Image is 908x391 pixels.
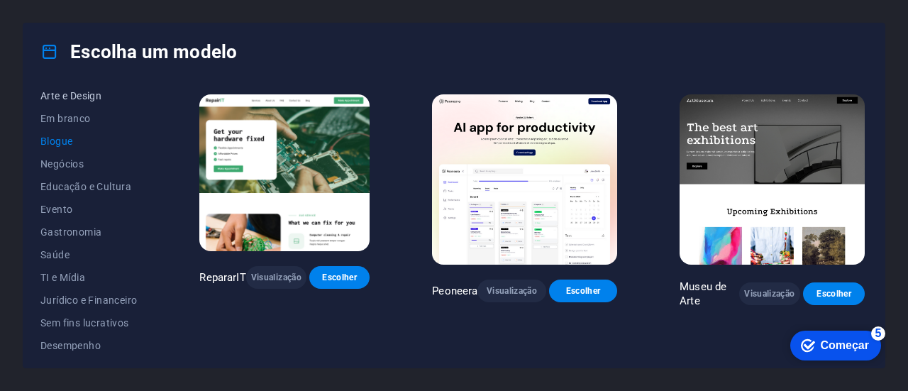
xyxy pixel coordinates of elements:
font: Visualização [487,286,537,296]
font: Blogue [40,136,72,147]
button: Desempenho [40,334,137,357]
button: Visualização [246,266,306,289]
font: 5 [93,4,99,16]
font: RepararIT [199,271,245,284]
button: Visualização [739,282,801,305]
button: Escolher [549,280,617,302]
font: Negócios [40,158,84,170]
font: Desempenho [40,340,101,351]
div: Começar 5 itens restantes, 0% concluído [8,7,99,37]
font: Visualização [744,289,794,299]
button: Sem fins lucrativos [40,312,137,334]
img: Museu de Arte [680,94,865,265]
font: Visualização [251,272,301,282]
font: Sem fins lucrativos [40,317,129,329]
font: Arte e Design [40,90,101,101]
font: Museu de Arte [680,280,726,307]
button: Visualização [477,280,546,302]
button: Gastronomia [40,221,137,243]
button: Arte e Design [40,84,137,107]
font: Escolher [322,272,357,282]
font: Escolher [566,286,601,296]
font: TI e Mídia [40,272,85,283]
font: Gastronomia [40,226,101,238]
button: Educação e Cultura [40,175,137,198]
button: Blogue [40,130,137,153]
button: Em branco [40,107,137,130]
button: Evento [40,198,137,221]
img: Peoneera [432,94,617,265]
button: TI e Mídia [40,266,137,289]
font: Começar [38,16,87,28]
button: Escolher [803,282,865,305]
button: Saúde [40,243,137,266]
font: Escolher [816,289,851,299]
img: RepararIT [199,94,370,251]
font: Em branco [40,113,91,124]
button: Negócios [40,153,137,175]
button: Jurídico e Financeiro [40,289,137,312]
font: Educação e Cultura [40,181,131,192]
font: Escolha um modelo [70,41,237,62]
button: Escolher [309,266,370,289]
font: Saúde [40,249,70,260]
font: Peoneera [432,285,477,297]
font: Jurídico e Financeiro [40,294,137,306]
font: Evento [40,204,72,215]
